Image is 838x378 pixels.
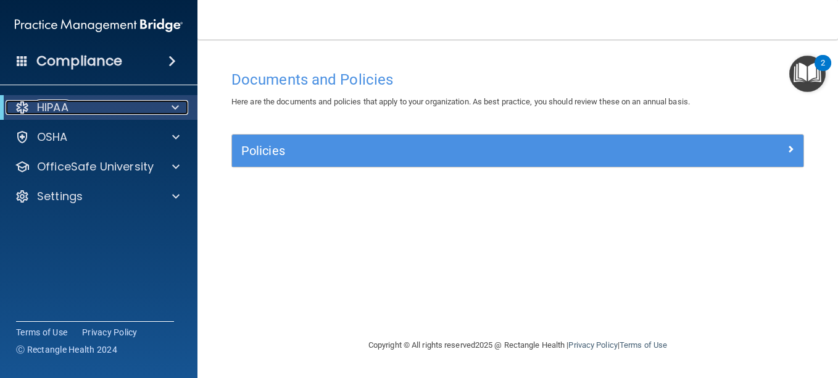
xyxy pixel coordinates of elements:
[241,144,652,157] h5: Policies
[568,340,617,350] a: Privacy Policy
[15,189,180,204] a: Settings
[292,325,743,365] div: Copyright © All rights reserved 2025 @ Rectangle Health | |
[15,130,180,145] a: OSHA
[37,130,68,145] p: OSHA
[15,159,180,174] a: OfficeSafe University
[16,326,67,338] a: Terms of Use
[231,72,804,88] h4: Documents and Policies
[231,97,690,106] span: Here are the documents and policies that apply to your organization. As best practice, you should...
[82,326,138,338] a: Privacy Policy
[37,159,154,174] p: OfficeSafe University
[15,100,179,115] a: HIPAA
[789,56,826,92] button: Open Resource Center, 2 new notifications
[821,63,825,79] div: 2
[241,141,794,161] a: Policies
[37,100,68,115] p: HIPAA
[16,343,117,356] span: Ⓒ Rectangle Health 2024
[15,13,183,38] img: PMB logo
[37,189,83,204] p: Settings
[36,52,122,70] h4: Compliance
[620,340,667,350] a: Terms of Use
